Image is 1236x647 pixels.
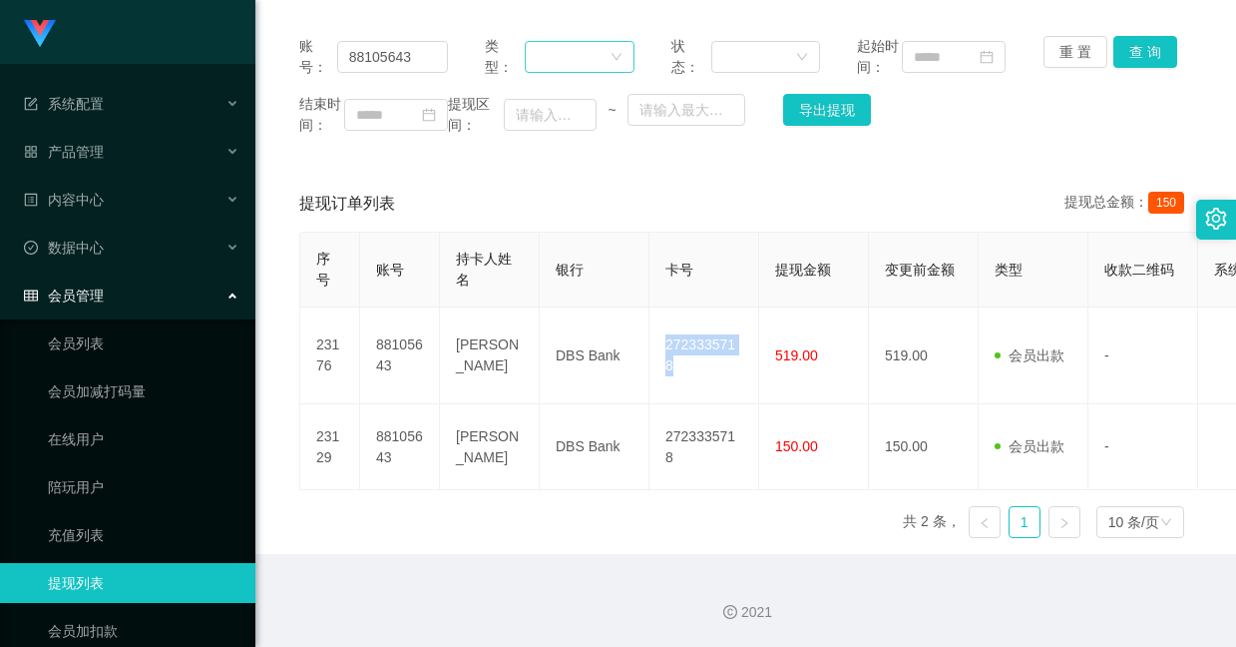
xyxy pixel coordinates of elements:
[979,517,991,529] i: 图标: left
[422,108,436,122] i: 图标: calendar
[316,251,330,288] span: 序号
[24,97,38,111] i: 图标: form
[869,308,979,404] td: 519.00
[903,506,961,538] li: 共 2 条，
[360,308,440,404] td: 88105643
[48,563,239,603] a: 提现列表
[775,262,831,278] span: 提现金额
[24,145,38,159] i: 图标: appstore-o
[783,94,871,126] button: 导出提现
[540,404,649,490] td: DBS Bank
[48,323,239,363] a: 会员列表
[1148,192,1184,214] span: 150
[504,99,598,131] input: 请输入最小值为
[24,288,104,304] span: 会员管理
[24,240,104,256] span: 数据中心
[540,308,649,404] td: DBS Bank
[1205,208,1227,230] i: 图标: setting
[857,36,902,78] span: 起始时间：
[723,605,737,619] i: 图标: copyright
[665,262,693,278] span: 卡号
[300,404,360,490] td: 23129
[1160,516,1172,530] i: 图标: down
[440,404,540,490] td: [PERSON_NAME]
[627,94,746,126] input: 请输入最大值为
[1058,517,1070,529] i: 图标: right
[649,404,759,490] td: 2723335718
[969,506,1001,538] li: 上一页
[376,262,404,278] span: 账号
[48,467,239,507] a: 陪玩用户
[995,262,1023,278] span: 类型
[48,515,239,555] a: 充值列表
[485,36,525,78] span: 类型：
[24,96,104,112] span: 系统配置
[48,371,239,411] a: 会员加减打码量
[556,262,584,278] span: 银行
[775,438,818,454] span: 150.00
[1113,36,1177,68] button: 查 询
[796,51,808,65] i: 图标: down
[24,144,104,160] span: 产品管理
[597,100,626,121] span: ~
[1104,262,1174,278] span: 收款二维码
[299,94,344,136] span: 结束时间：
[360,404,440,490] td: 88105643
[48,419,239,459] a: 在线用户
[869,404,979,490] td: 150.00
[271,602,1220,623] div: 2021
[649,308,759,404] td: 2723335718
[299,36,337,78] span: 账号：
[1048,506,1080,538] li: 下一页
[980,50,994,64] i: 图标: calendar
[299,192,395,216] span: 提现订单列表
[671,36,711,78] span: 状态：
[1010,507,1039,537] a: 1
[995,438,1064,454] span: 会员出款
[1043,36,1107,68] button: 重 置
[1104,438,1109,454] span: -
[300,308,360,404] td: 23176
[24,289,38,303] i: 图标: table
[1009,506,1040,538] li: 1
[440,308,540,404] td: [PERSON_NAME]
[1108,507,1159,537] div: 10 条/页
[24,20,56,48] img: logo.9652507e.png
[337,41,448,73] input: 请输入
[1104,347,1109,363] span: -
[1064,192,1192,216] div: 提现总金额：
[885,262,955,278] span: 变更前金额
[24,192,104,208] span: 内容中心
[456,251,512,288] span: 持卡人姓名
[24,241,38,255] i: 图标: check-circle-o
[995,347,1064,363] span: 会员出款
[611,51,622,65] i: 图标: down
[448,94,504,136] span: 提现区间：
[24,193,38,207] i: 图标: profile
[775,347,818,363] span: 519.00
